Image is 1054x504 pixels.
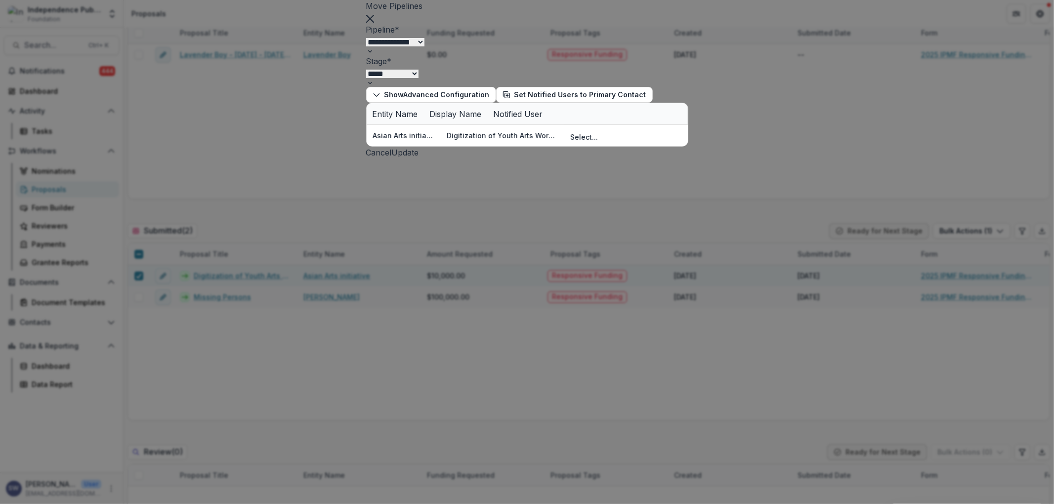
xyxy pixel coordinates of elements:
div: Notified User [488,103,549,124]
button: Cancel [366,147,392,158]
button: Set Notified Users to Primary Contact [496,87,653,103]
div: Display Name [424,103,488,124]
div: Entity Name [367,103,424,124]
div: Entity Name [367,108,424,120]
button: Update [392,147,419,158]
button: ShowAdvanced Configuration [366,87,496,103]
div: Notified User [488,108,549,120]
div: Asian Arts initiative [373,130,435,141]
label: Stage [366,56,392,66]
div: Digitization of Youth Arts Workshop Archive Tapes [447,130,558,141]
div: Select... [570,132,598,142]
div: Display Name [424,108,488,120]
button: Close [366,12,374,24]
label: Pipeline [366,25,400,35]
